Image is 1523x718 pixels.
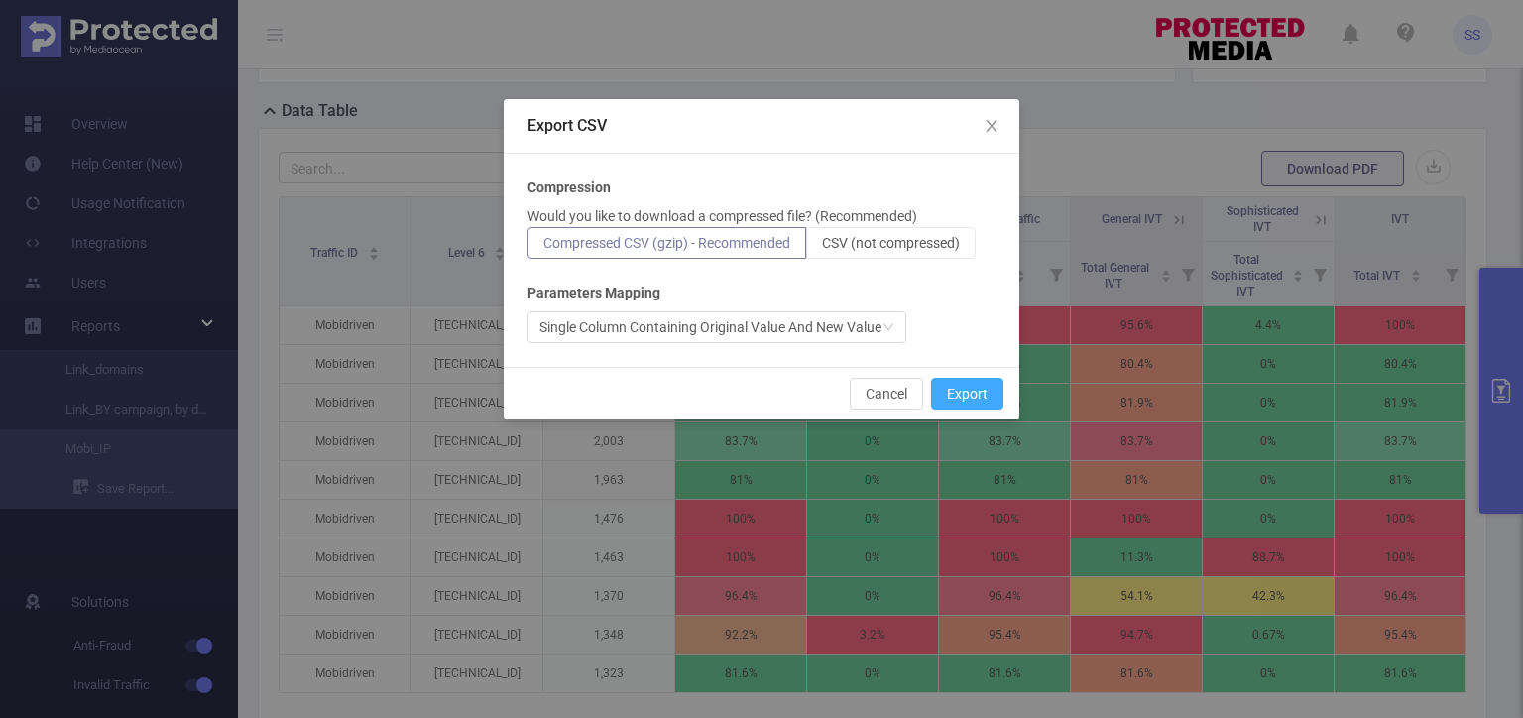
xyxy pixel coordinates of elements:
div: Single Column Containing Original Value And New Value [539,312,881,342]
button: Cancel [850,378,923,410]
span: Compressed CSV (gzip) - Recommended [543,235,790,251]
b: Parameters Mapping [527,283,660,303]
button: Close [964,99,1019,155]
div: Export CSV [527,115,996,137]
button: Export [931,378,1003,410]
i: icon: close [984,118,999,134]
b: Compression [527,178,611,198]
i: icon: down [882,321,894,335]
p: Would you like to download a compressed file? (Recommended) [527,206,917,227]
span: CSV (not compressed) [822,235,960,251]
